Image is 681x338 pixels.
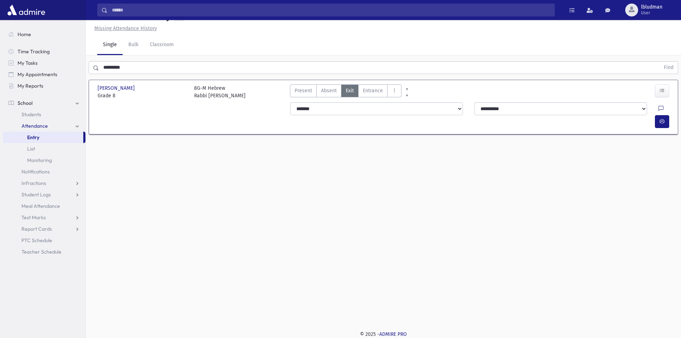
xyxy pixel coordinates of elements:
[97,330,670,338] div: © 2025 -
[21,123,48,129] span: Attendance
[3,46,85,57] a: Time Tracking
[3,223,85,235] a: Report Cards
[92,25,157,31] a: Missing Attendance History
[363,87,383,94] span: Entrance
[18,83,43,89] span: My Reports
[3,143,85,155] a: List
[3,97,85,109] a: School
[660,62,678,74] button: Find
[21,203,60,209] span: Meal Attendance
[144,35,179,55] a: Classroom
[21,168,50,175] span: Notifications
[3,57,85,69] a: My Tasks
[3,235,85,246] a: PTC Schedule
[3,120,85,132] a: Attendance
[21,111,41,118] span: Students
[3,212,85,223] a: Test Marks
[21,249,61,255] span: Teacher Schedule
[3,246,85,258] a: Teacher Schedule
[3,166,85,177] a: Notifications
[3,29,85,40] a: Home
[3,155,85,166] a: Monitoring
[98,92,187,99] span: Grade 8
[321,87,337,94] span: Absent
[21,237,52,244] span: PTC Schedule
[21,180,46,186] span: Infractions
[290,84,401,99] div: AttTypes
[21,226,52,232] span: Report Cards
[295,87,312,94] span: Present
[3,69,85,80] a: My Appointments
[194,84,246,99] div: 8G-M Hebrew Rabbi [PERSON_NAME]
[18,100,33,106] span: School
[18,71,57,78] span: My Appointments
[641,10,662,16] span: User
[98,84,136,92] span: [PERSON_NAME]
[27,146,35,152] span: List
[3,109,85,120] a: Students
[27,134,39,141] span: Entry
[641,4,662,10] span: lbludman
[3,132,83,143] a: Entry
[97,35,123,55] a: Single
[108,4,554,16] input: Search
[346,87,354,94] span: Exit
[18,48,50,55] span: Time Tracking
[123,35,144,55] a: Bulk
[3,200,85,212] a: Meal Attendance
[3,177,85,189] a: Infractions
[21,214,46,221] span: Test Marks
[94,25,157,31] u: Missing Attendance History
[21,191,51,198] span: Student Logs
[3,80,85,92] a: My Reports
[3,189,85,200] a: Student Logs
[18,60,38,66] span: My Tasks
[18,31,31,38] span: Home
[6,3,47,17] img: AdmirePro
[27,157,52,163] span: Monitoring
